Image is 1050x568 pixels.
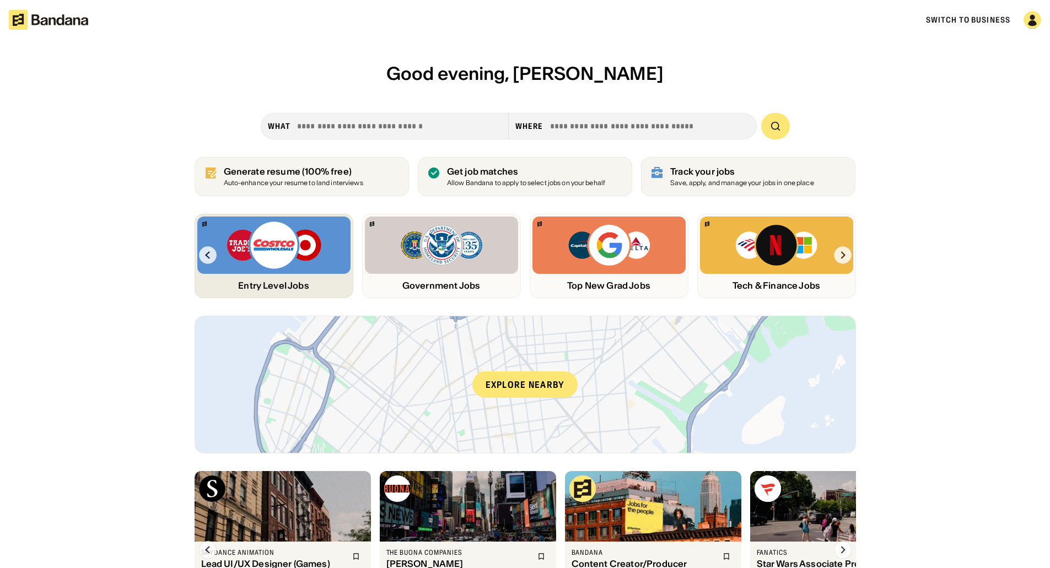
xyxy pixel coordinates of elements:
[705,221,709,226] img: Bandana logo
[569,475,596,502] img: Bandana logo
[224,180,363,187] div: Auto-enhance your resume to land interviews
[670,166,814,177] div: Track your jobs
[225,220,321,271] img: Trader Joe’s, Costco, Target logos
[400,223,483,267] img: FBI, DHS, MWRD logos
[202,221,207,226] img: Bandana logo
[530,214,688,298] a: Bandana logoCapital One, Google, Delta logosTop New Grad Jobs
[757,548,901,557] div: Fanatics
[199,246,217,264] img: Left Arrow
[224,166,363,177] div: Generate resume
[195,214,353,298] a: Bandana logoTrader Joe’s, Costco, Target logosEntry Level Jobs
[697,214,856,298] a: Bandana logoBank of America, Netflix, Microsoft logosTech & Finance Jobs
[926,15,1010,25] a: Switch to Business
[197,280,351,291] div: Entry Level Jobs
[834,246,852,264] img: Right Arrow
[700,280,853,291] div: Tech & Finance Jobs
[384,475,411,502] img: The Buona Companies logo
[515,121,543,131] div: Where
[472,371,578,398] div: Explore nearby
[362,214,521,298] a: Bandana logoFBI, DHS, MWRD logosGovernment Jobs
[9,10,88,30] img: Bandana logotype
[195,157,409,196] a: Generate resume (100% free)Auto-enhance your resume to land interviews
[834,541,852,559] img: Right Arrow
[199,475,225,502] img: Skydance Animation logo
[755,475,781,502] img: Fanatics logo
[370,221,374,226] img: Bandana logo
[670,180,814,187] div: Save, apply, and manage your jobs in one place
[572,548,716,557] div: Bandana
[641,157,855,196] a: Track your jobs Save, apply, and manage your jobs in one place
[199,541,217,559] img: Left Arrow
[386,548,531,557] div: The Buona Companies
[418,157,632,196] a: Get job matches Allow Bandana to apply to select jobs on your behalf
[365,280,518,291] div: Government Jobs
[735,223,818,267] img: Bank of America, Netflix, Microsoft logos
[447,180,605,187] div: Allow Bandana to apply to select jobs on your behalf
[268,121,290,131] div: what
[532,280,686,291] div: Top New Grad Jobs
[201,548,346,557] div: Skydance Animation
[302,166,352,177] span: (100% free)
[567,223,651,267] img: Capital One, Google, Delta logos
[195,316,855,453] a: Explore nearby
[537,221,542,226] img: Bandana logo
[447,166,605,177] div: Get job matches
[386,62,664,85] span: Good evening, [PERSON_NAME]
